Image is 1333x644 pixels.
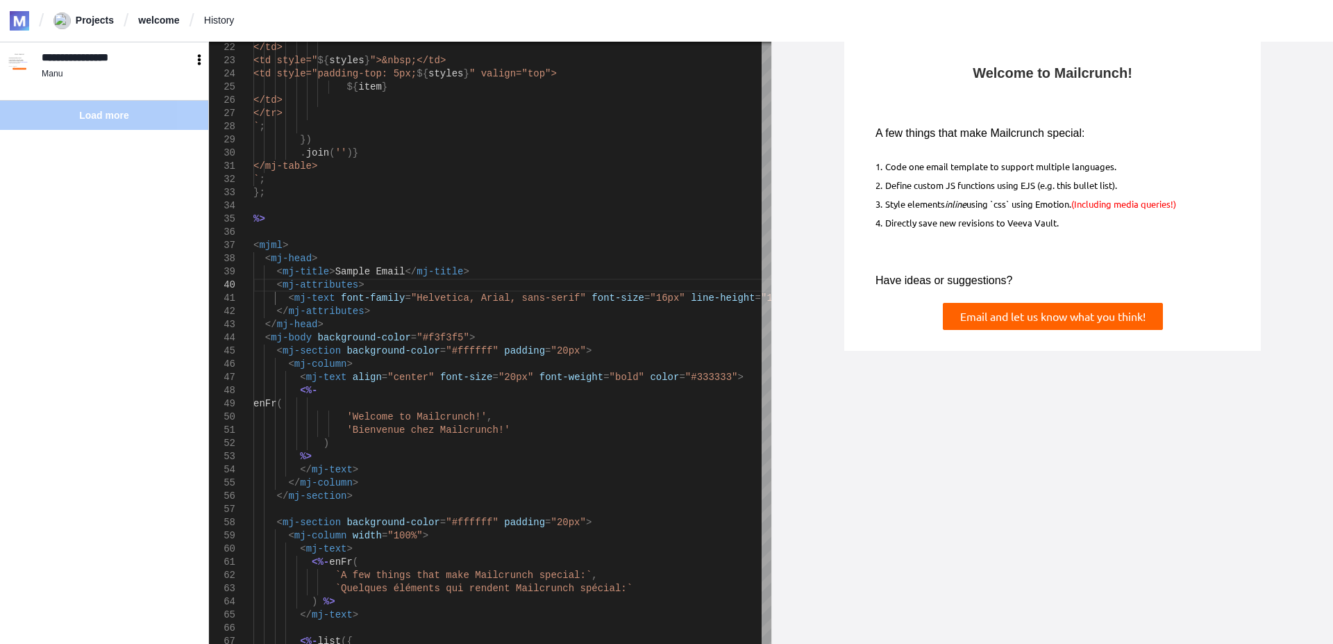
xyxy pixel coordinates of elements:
div: 65 [209,609,235,622]
span: ${ [317,55,329,66]
div: 51 [209,424,235,437]
div: 31 [209,160,235,173]
span: > [346,490,352,502]
span: mjml [259,240,283,251]
span: } [463,68,469,79]
span: = [440,345,446,356]
span: line-height [691,292,755,304]
span: < [288,530,294,541]
span: = [644,292,650,304]
span: ">&nbsp;</td> [370,55,446,66]
span: > [469,332,475,343]
span: </ [300,609,312,620]
span: = [545,345,551,356]
span: > [346,543,352,554]
span: styles [428,68,463,79]
span: = [382,530,387,541]
span: < [288,358,294,370]
span: "20px" [551,345,586,356]
span: </td> [253,42,283,53]
span: join [306,147,330,158]
span: font-family [341,292,405,304]
span: background-color [346,517,439,528]
div: 33 [209,186,235,199]
div: 43 [209,318,235,331]
span: < [277,279,283,290]
span: "center" [387,372,434,383]
div: 56 [209,490,235,503]
span: 'Welcome to Mailcrunch!' [346,411,487,422]
span: History [204,13,235,28]
span: < [277,517,283,528]
span: padding [504,517,545,528]
span: < [265,253,271,264]
span: > [353,609,358,620]
span: > [358,279,364,290]
div: 40 [209,279,235,292]
span: ) [312,596,317,607]
div: 60 [209,543,235,556]
span: 'Bienvenue chez Mailcrunch!' [346,424,510,436]
span: < [300,372,305,383]
span: > [353,464,358,475]
div: 37 [209,239,235,252]
span: mj-section [283,345,341,356]
span: "bold" [610,372,644,383]
span: ( [353,556,358,568]
span: "#f3f3f5" [417,332,469,343]
span: < [288,292,294,304]
div: 32 [209,173,235,186]
span: / [124,10,128,32]
span: > [586,345,592,356]
div: 22 [209,41,235,54]
span: = [755,292,761,304]
span: = [382,372,387,383]
div: 63 [209,582,235,595]
div: 27 [209,107,235,120]
div: 46 [209,358,235,371]
span: , [487,411,492,422]
span: <%- [312,556,329,568]
span: font-size [592,292,644,304]
span: , [592,570,597,581]
div: 47 [209,371,235,384]
span: `Quelques éléments qui rendent Mailcrunch spécial [335,583,621,594]
span: < [277,266,283,277]
span: <td style="padding-top: 5px; [253,68,417,79]
span: mj-section [288,490,346,502]
span: mj-text [306,543,347,554]
span: > [312,253,317,264]
span: </td> [253,94,283,106]
span: styles [329,55,364,66]
span: < [253,240,259,251]
div: 24 [209,67,235,81]
span: Sample Email [335,266,405,277]
span: "100%" [387,530,422,541]
span: '' [335,147,347,158]
span: mj-text [306,372,347,383]
div: 48 [209,384,235,397]
span: mj-attributes [288,306,364,317]
div: 45 [209,345,235,358]
span: > [423,530,428,541]
span: > [353,477,358,488]
span: background-color [317,332,410,343]
span: </ [300,464,312,475]
div: 26 [209,94,235,107]
span: enFr [253,398,277,409]
img: logo [10,11,29,31]
span: mj-attributes [283,279,358,290]
span: mj-column [294,530,347,541]
span: } [364,55,370,66]
span: background-color [346,345,439,356]
a: Projects [53,13,114,30]
span: ; [259,121,265,132]
span: = [411,332,417,343]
